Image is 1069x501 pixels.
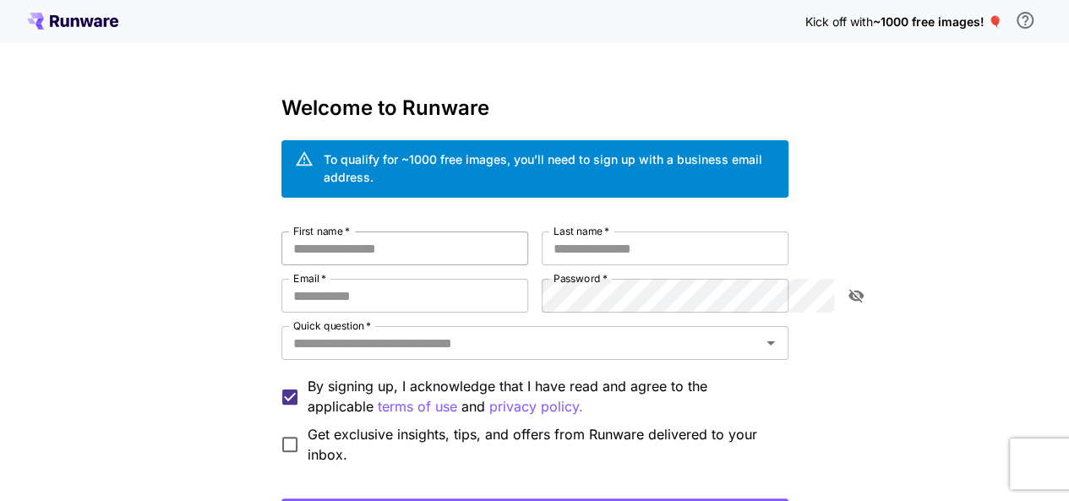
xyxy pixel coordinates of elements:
[281,96,788,120] h3: Welcome to Runware
[324,150,775,186] div: To qualify for ~1000 free images, you’ll need to sign up with a business email address.
[1008,3,1042,37] button: In order to qualify for free credit, you need to sign up with a business email address and click ...
[293,224,350,238] label: First name
[308,376,775,417] p: By signing up, I acknowledge that I have read and agree to the applicable and
[759,331,783,355] button: Open
[378,396,457,417] p: terms of use
[489,396,583,417] button: By signing up, I acknowledge that I have read and agree to the applicable terms of use and
[293,319,371,333] label: Quick question
[872,14,1001,29] span: ~1000 free images! 🎈
[804,14,872,29] span: Kick off with
[489,396,583,417] p: privacy policy.
[554,224,609,238] label: Last name
[841,280,871,311] button: toggle password visibility
[308,424,775,465] span: Get exclusive insights, tips, and offers from Runware delivered to your inbox.
[554,271,608,286] label: Password
[293,271,326,286] label: Email
[378,396,457,417] button: By signing up, I acknowledge that I have read and agree to the applicable and privacy policy.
